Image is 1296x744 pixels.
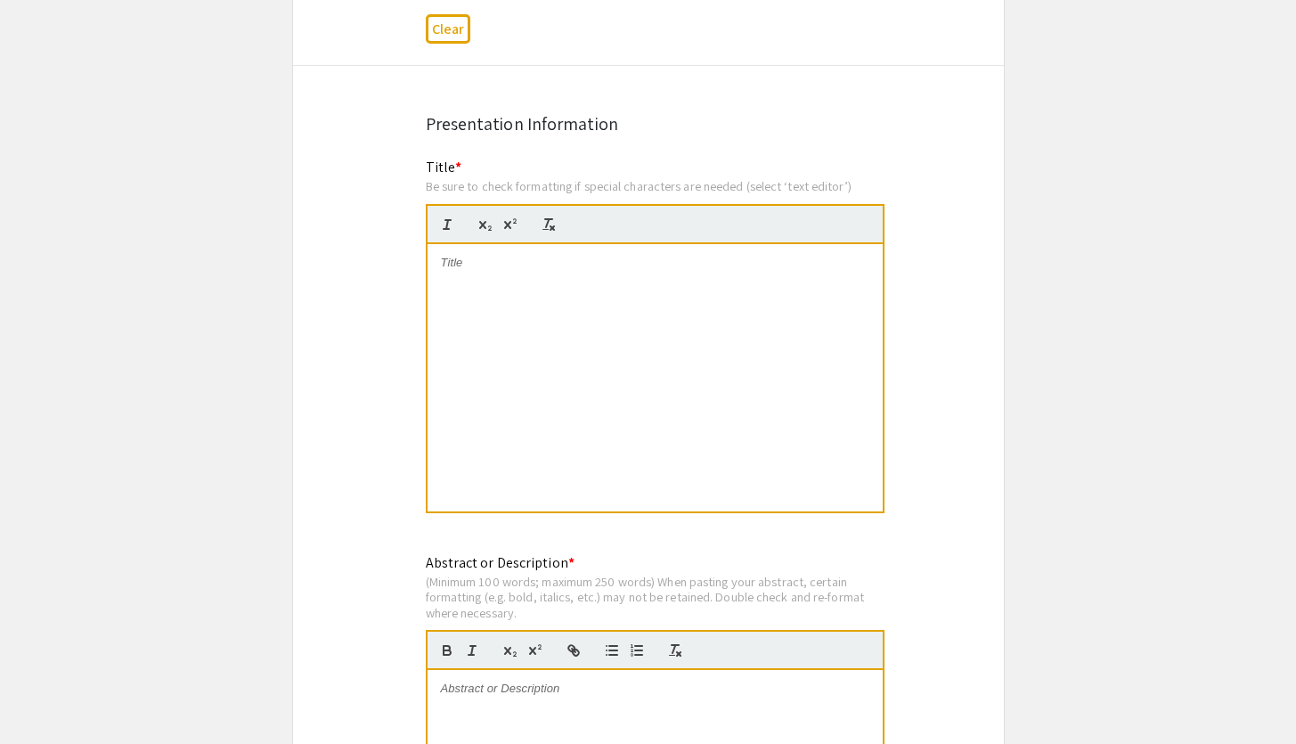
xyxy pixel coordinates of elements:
[426,178,884,194] div: Be sure to check formatting if special characters are needed (select ‘text editor’)
[426,158,462,176] mat-label: Title
[426,110,871,137] div: Presentation Information
[426,14,470,44] button: Clear
[426,574,884,621] div: (Minimum 100 words; maximum 250 words) When pasting your abstract, certain formatting (e.g. bold,...
[13,664,76,731] iframe: Chat
[426,553,575,572] mat-label: Abstract or Description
